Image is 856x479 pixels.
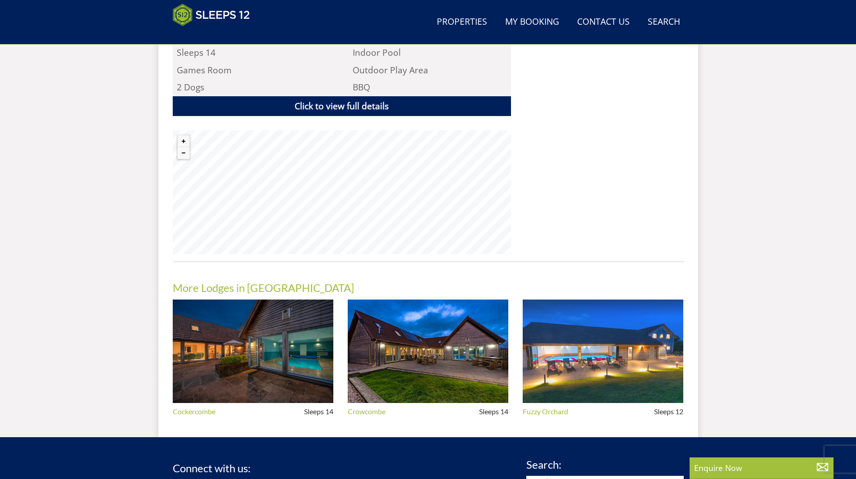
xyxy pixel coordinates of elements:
a: Click to view full details [173,96,511,116]
li: Indoor Pool [349,44,511,61]
p: Enquire Now [694,462,829,474]
a: Cockercombe [173,407,215,416]
li: Sleeps 14 [173,44,335,61]
a: More Lodges in [GEOGRAPHIC_DATA] [173,281,354,294]
img: An image of 'Crowcombe', Somerset [348,300,508,403]
li: BBQ [349,79,511,96]
iframe: Customer reviews powered by Trustpilot [168,31,263,39]
span: Sleeps 14 [304,407,333,416]
a: Crowcombe [348,407,385,416]
img: An image of 'Fuzzy Orchard', Somerset [523,300,683,403]
canvas: Map [173,130,511,254]
a: Contact Us [574,12,633,32]
span: Sleeps 14 [479,407,508,416]
img: An image of 'Cockercombe', Somerset [173,300,333,403]
h3: Connect with us: [173,462,251,474]
h3: Search: [526,459,684,470]
span: Sleeps 12 [654,407,683,416]
a: My Booking [502,12,563,32]
a: Properties [433,12,491,32]
li: Games Room [173,62,335,79]
a: Fuzzy Orchard [523,407,568,416]
a: Search [644,12,684,32]
button: Zoom out [178,147,189,159]
img: Sleeps 12 [173,4,250,26]
li: 2 Dogs [173,79,335,96]
li: Outdoor Play Area [349,62,511,79]
button: Zoom in [178,135,189,147]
